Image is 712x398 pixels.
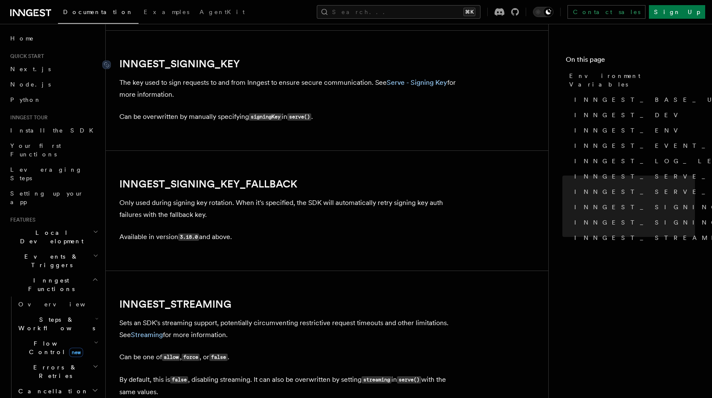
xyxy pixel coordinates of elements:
a: INNGEST_STREAMING [571,230,695,245]
a: Leveraging Steps [7,162,100,186]
span: Python [10,96,41,103]
span: Errors & Retries [15,363,93,380]
span: Node.js [10,81,51,88]
button: Steps & Workflows [15,312,100,336]
span: Inngest Functions [7,276,92,293]
span: INNGEST_DEV [574,111,683,119]
code: allow [162,354,180,361]
a: Streaming [131,331,163,339]
a: INNGEST_BASE_URL [571,92,695,107]
span: AgentKit [200,9,245,15]
a: Contact sales [567,5,645,19]
a: INNGEST_EVENT_KEY [571,138,695,153]
p: Can be overwritten by manually specifying in . [119,111,460,123]
button: Search...⌘K [317,5,480,19]
a: Overview [15,297,100,312]
span: Cancellation [15,387,89,395]
a: INNGEST_LOG_LEVEL [571,153,695,169]
span: Quick start [7,53,44,60]
code: 3.18.0 [178,234,199,241]
a: INNGEST_SERVE_HOST [571,169,695,184]
span: Documentation [63,9,133,15]
a: Next.js [7,61,100,77]
code: signingKey [249,113,282,121]
a: Your first Functions [7,138,100,162]
button: Toggle dark mode [533,7,553,17]
a: INNGEST_ENV [571,123,695,138]
span: Environment Variables [569,72,695,89]
a: Documentation [58,3,139,24]
kbd: ⌘K [463,8,475,16]
a: Setting up your app [7,186,100,210]
a: AgentKit [194,3,250,23]
p: Sets an SDK's streaming support, potentially circumventing restrictive request timeouts and other... [119,317,460,341]
span: Your first Functions [10,142,61,158]
a: Examples [139,3,194,23]
code: false [209,354,227,361]
span: Steps & Workflows [15,315,95,332]
a: INNGEST_SIGNING_KEY [571,199,695,215]
a: Install the SDK [7,123,100,138]
a: Node.js [7,77,100,92]
a: INNGEST_SIGNING_KEY_FALLBACK [119,178,297,190]
span: Next.js [10,66,51,72]
span: Inngest tour [7,114,48,121]
span: Overview [18,301,106,308]
p: Available in version and above. [119,231,460,243]
p: Only used during signing key rotation. When it's specified, the SDK will automatically retry sign... [119,197,460,221]
button: Local Development [7,225,100,249]
p: Can be one of , , or . [119,351,460,363]
span: Features [7,216,35,223]
span: Home [10,34,34,43]
a: Home [7,31,100,46]
p: By default, this is , disabling streaming. It can also be overwritten by setting in with the same... [119,374,460,398]
code: serve() [287,113,311,121]
p: The key used to sign requests to and from Inngest to ensure secure communication. See for more in... [119,77,460,101]
a: Sign Up [649,5,705,19]
code: streaming [362,376,391,384]
span: Local Development [7,228,93,245]
button: Events & Triggers [7,249,100,273]
span: Flow Control [15,339,94,356]
code: serve() [397,376,421,384]
button: Flow Controlnew [15,336,100,360]
a: Environment Variables [566,68,695,92]
span: Install the SDK [10,127,98,134]
code: force [182,354,200,361]
a: INNGEST_SIGNING_KEY_FALLBACK [571,215,695,230]
a: Serve - Signing Key [387,78,447,87]
a: Python [7,92,100,107]
button: Errors & Retries [15,360,100,384]
span: new [69,348,83,357]
code: false [170,376,188,384]
span: Examples [144,9,189,15]
a: INNGEST_SIGNING_KEY [119,58,240,70]
h4: On this page [566,55,695,68]
a: INNGEST_SERVE_PATH [571,184,695,199]
a: INNGEST_STREAMING [119,298,232,310]
span: INNGEST_ENV [574,126,683,135]
span: Events & Triggers [7,252,93,269]
a: INNGEST_DEV [571,107,695,123]
button: Inngest Functions [7,273,100,297]
span: Leveraging Steps [10,166,82,182]
span: Setting up your app [10,190,84,205]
